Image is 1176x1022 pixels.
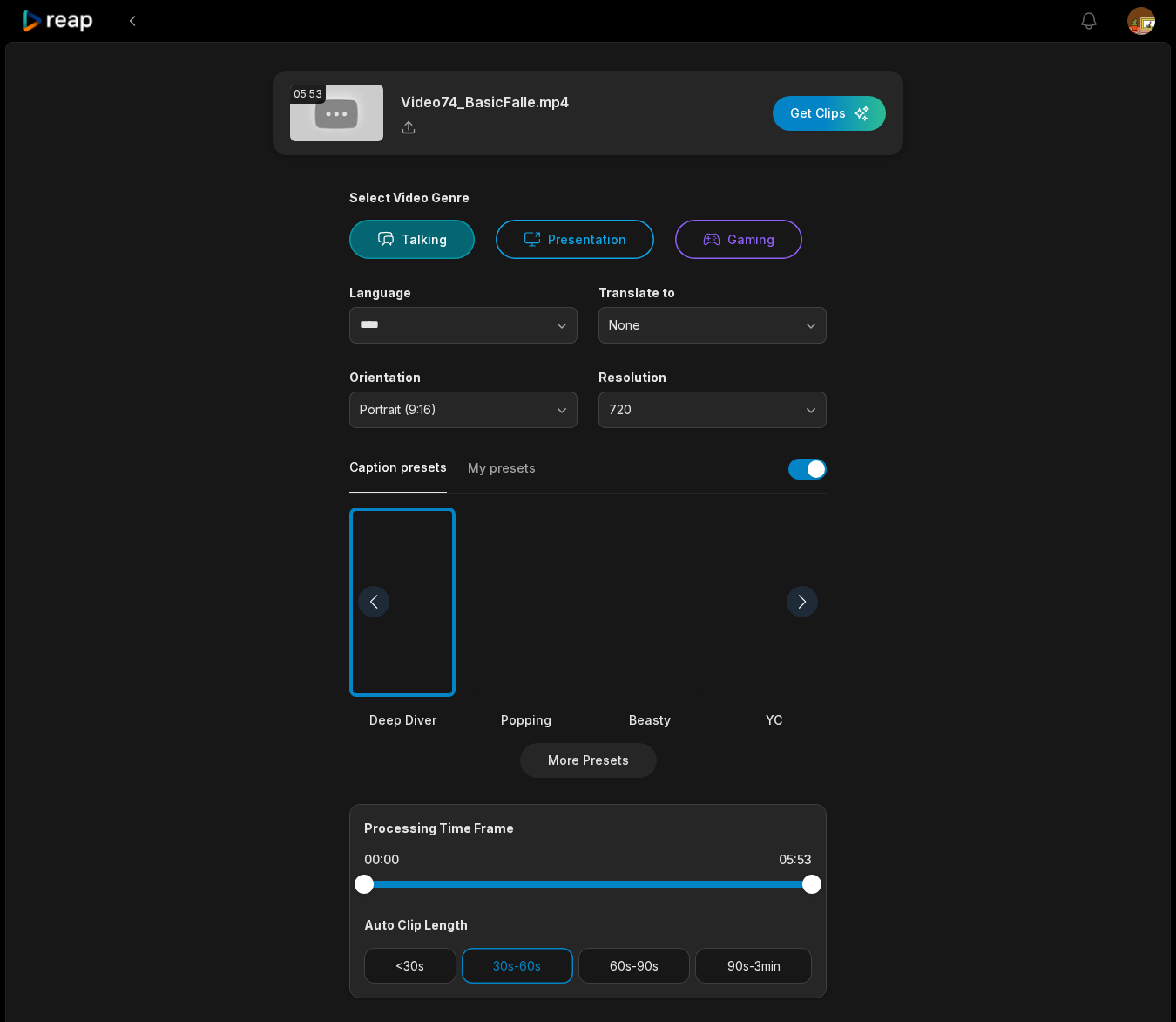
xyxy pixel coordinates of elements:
[609,317,792,333] span: None
[349,285,578,301] label: Language
[349,392,578,428] button: Portrait (9:16)
[597,710,703,728] div: Beasty
[496,220,654,259] button: Presentation
[349,459,447,493] button: Caption presets
[779,851,812,869] div: 05:53
[349,710,456,728] div: Deep Diver
[473,710,579,728] div: Popping
[401,92,569,112] p: Video74_BasicFalle.mp4
[364,851,399,869] div: 00:00
[675,220,802,259] button: Gaming
[609,402,792,418] span: 720
[360,402,543,418] span: Portrait (9:16)
[598,370,827,385] label: Resolution
[364,819,812,837] div: Processing Time Frame
[720,710,827,728] div: YC
[349,220,475,259] button: Talking
[598,392,827,428] button: 720
[578,948,691,984] button: 60s-90s
[695,948,812,984] button: 90s-3min
[520,743,657,778] button: More Presets
[349,190,827,206] div: Select Video Genre
[773,96,886,131] button: Get Clips
[468,460,536,493] button: My presets
[364,948,456,984] button: <30s
[290,85,326,104] div: 05:53
[598,307,827,344] button: None
[598,285,827,301] label: Translate to
[364,916,812,934] div: Auto Clip Length
[462,948,573,984] button: 30s-60s
[349,370,578,385] label: Orientation
[1117,963,1159,1005] iframe: Intercom live chat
